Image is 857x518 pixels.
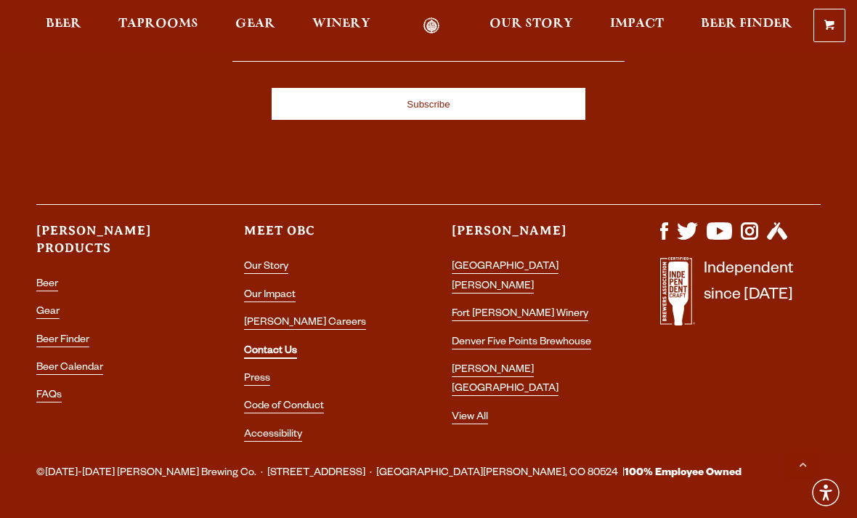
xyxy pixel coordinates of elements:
[244,346,297,359] a: Contact Us
[810,477,842,509] div: Accessibility Menu
[36,363,103,375] a: Beer Calendar
[452,262,559,293] a: [GEOGRAPHIC_DATA][PERSON_NAME]
[610,18,664,30] span: Impact
[244,290,296,302] a: Our Impact
[36,222,197,269] h3: [PERSON_NAME] Products
[452,309,588,321] a: Fort [PERSON_NAME] Winery
[46,18,81,30] span: Beer
[741,232,758,244] a: Visit us on Instagram
[404,17,458,34] a: Odell Home
[118,18,198,30] span: Taprooms
[601,17,673,34] a: Impact
[244,401,324,413] a: Code of Conduct
[109,17,208,34] a: Taprooms
[691,17,802,34] a: Beer Finder
[36,464,742,483] span: ©[DATE]-[DATE] [PERSON_NAME] Brewing Co. · [STREET_ADDRESS] · [GEOGRAPHIC_DATA][PERSON_NAME], CO ...
[490,18,573,30] span: Our Story
[784,445,821,482] a: Scroll to top
[36,335,89,347] a: Beer Finder
[452,365,559,396] a: [PERSON_NAME] [GEOGRAPHIC_DATA]
[303,17,380,34] a: Winery
[244,373,270,386] a: Press
[625,468,742,479] strong: 100% Employee Owned
[244,262,288,274] a: Our Story
[235,18,275,30] span: Gear
[452,337,591,349] a: Denver Five Points Brewhouse
[452,222,612,252] h3: [PERSON_NAME]
[707,232,731,244] a: Visit us on YouTube
[226,17,285,34] a: Gear
[480,17,582,34] a: Our Story
[701,18,792,30] span: Beer Finder
[244,429,302,442] a: Accessibility
[36,390,62,402] a: FAQs
[452,412,488,424] a: View All
[36,17,91,34] a: Beer
[244,317,366,330] a: [PERSON_NAME] Careers
[704,257,793,333] p: Independent since [DATE]
[677,232,699,244] a: Visit us on X (formerly Twitter)
[36,307,60,319] a: Gear
[272,88,585,120] input: Subscribe
[244,222,405,252] h3: Meet OBC
[36,279,58,291] a: Beer
[767,232,788,244] a: Visit us on Untappd
[312,18,370,30] span: Winery
[660,232,668,244] a: Visit us on Facebook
